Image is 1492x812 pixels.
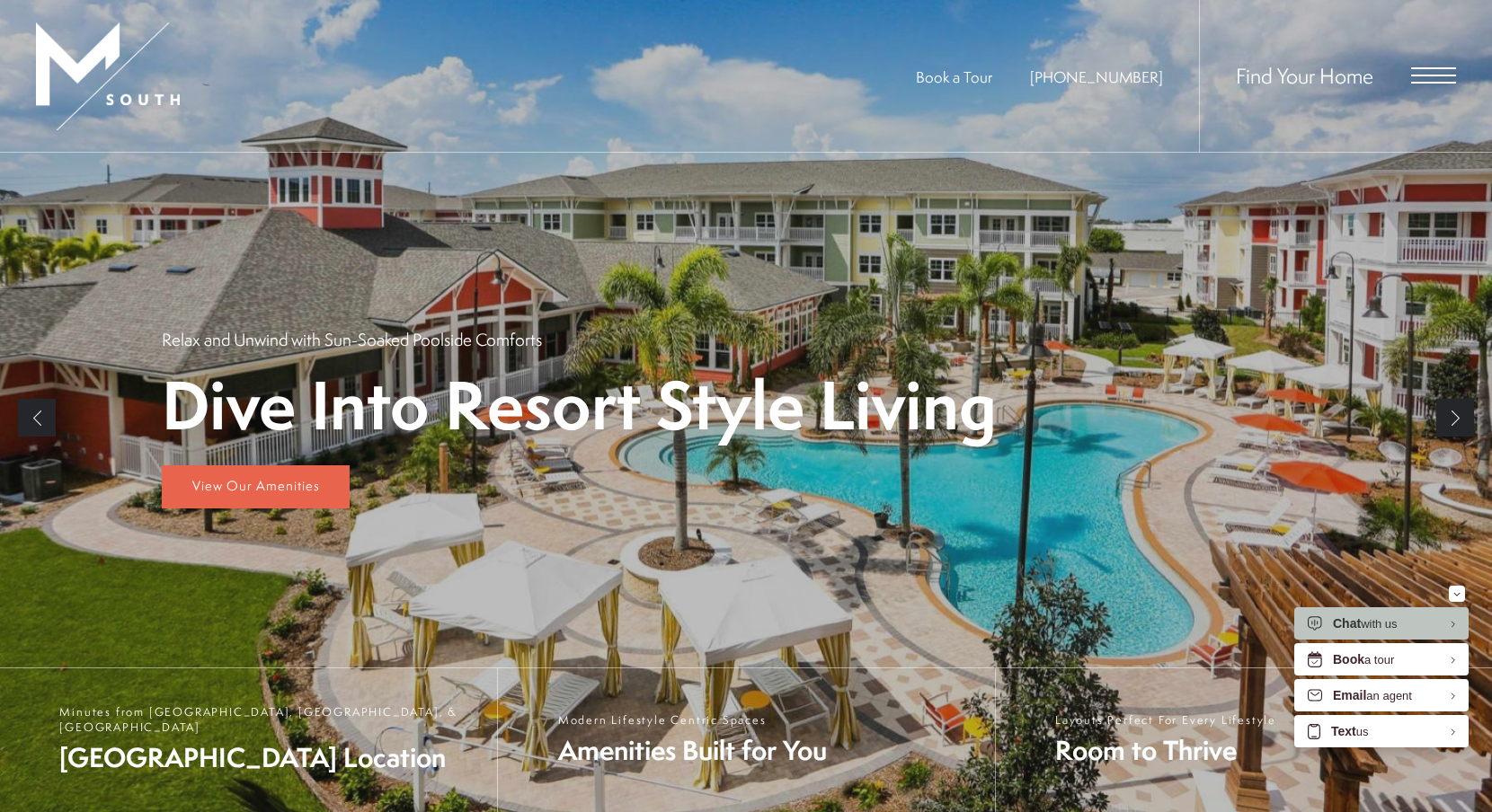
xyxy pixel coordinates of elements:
[36,22,180,130] img: MSouth
[1030,66,1163,87] a: Call Us at 813-570-8014
[1436,399,1474,437] a: Next
[1411,67,1456,84] button: Open Menu
[59,704,479,735] span: Minutes from [GEOGRAPHIC_DATA], [GEOGRAPHIC_DATA], & [GEOGRAPHIC_DATA]
[18,399,56,437] a: Previous
[558,712,827,728] span: Modern Lifestyle Centric Spaces
[59,739,479,776] span: [GEOGRAPHIC_DATA] Location
[1055,732,1276,769] span: Room to Thrive
[162,465,350,508] a: View Our Amenities
[162,369,997,440] p: Dive Into Resort Style Living
[916,66,992,87] a: Book a Tour
[995,668,1492,812] a: Layouts Perfect For Every Lifestyle
[162,328,542,351] p: Relax and Unwind with Sun-Soaked Poolside Comforts
[1055,712,1276,728] span: Layouts Perfect For Every Lifestyle
[1030,66,1163,87] span: [PHONE_NUMBER]
[558,732,827,769] span: Amenities Built for You
[1236,61,1373,90] a: Find Your Home
[192,476,320,495] span: View Our Amenities
[497,668,994,812] a: Modern Lifestyle Centric Spaces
